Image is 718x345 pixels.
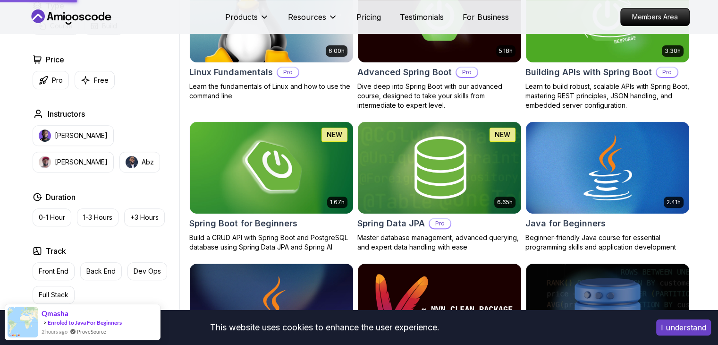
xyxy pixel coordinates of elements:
p: 1-3 Hours [83,213,112,222]
p: +3 Hours [130,213,159,222]
p: Beginner-friendly Java course for essential programming skills and application development [525,233,690,252]
button: instructor imgAbz [119,152,160,172]
img: Spring Boot for Beginners card [190,122,353,214]
a: Enroled to Java For Beginners [48,319,122,326]
p: Learn the fundamentals of Linux and how to use the command line [189,82,354,101]
p: Build a CRUD API with Spring Boot and PostgreSQL database using Spring Data JPA and Spring AI [189,233,354,252]
button: instructor img[PERSON_NAME] [33,125,114,146]
p: Learn to build robust, scalable APIs with Spring Boot, mastering REST principles, JSON handling, ... [525,82,690,110]
p: Pro [657,68,677,77]
p: Free [94,76,109,85]
a: For Business [463,11,509,23]
button: Front End [33,262,75,280]
h2: Advanced Spring Boot [357,66,452,79]
h2: Spring Boot for Beginners [189,217,297,230]
div: This website uses cookies to enhance the user experience. [7,317,642,338]
a: Pricing [356,11,381,23]
p: Resources [288,11,326,23]
p: Pro [278,68,298,77]
a: Java for Beginners card2.41hJava for BeginnersBeginner-friendly Java course for essential program... [525,121,690,252]
p: NEW [327,130,342,139]
p: Products [225,11,258,23]
p: NEW [495,130,510,139]
h2: Duration [46,191,76,203]
h2: Instructors [48,108,85,120]
button: 1-3 Hours [77,208,118,226]
h2: Price [46,54,64,65]
img: instructor img [39,156,51,168]
button: Back End [80,262,122,280]
p: [PERSON_NAME] [55,131,108,140]
span: 2 hours ago [42,328,68,336]
span: -> [42,319,47,326]
p: Pro [456,68,477,77]
span: Qmasha [42,310,68,318]
a: Members Area [620,8,690,26]
a: ProveSource [77,328,106,336]
p: Pro [52,76,63,85]
h2: Building APIs with Spring Boot [525,66,652,79]
p: Members Area [621,9,689,26]
a: Spring Boot for Beginners card1.67hNEWSpring Boot for BeginnersBuild a CRUD API with Spring Boot ... [189,121,354,252]
p: Front End [39,267,68,276]
p: Dev Ops [134,267,161,276]
button: Dev Ops [127,262,167,280]
h2: Linux Fundamentals [189,66,273,79]
p: 5.18h [499,47,513,55]
p: 3.30h [665,47,681,55]
img: instructor img [126,156,138,168]
a: Spring Data JPA card6.65hNEWSpring Data JPAProMaster database management, advanced querying, and ... [357,121,522,252]
button: Free [75,71,115,89]
button: instructor img[PERSON_NAME] [33,152,114,172]
p: Dive deep into Spring Boot with our advanced course, designed to take your skills from intermedia... [357,82,522,110]
button: 0-1 Hour [33,208,71,226]
p: 0-1 Hour [39,213,65,222]
h2: Java for Beginners [525,217,606,230]
h2: Track [46,245,66,257]
p: 6.00h [329,47,345,55]
p: Master database management, advanced querying, and expert data handling with ease [357,233,522,252]
button: Full Stack [33,286,75,304]
img: Java for Beginners card [526,122,689,214]
button: Resources [288,11,338,30]
button: Pro [33,71,69,89]
p: Full Stack [39,290,68,300]
p: Abz [142,157,154,167]
p: [PERSON_NAME] [55,157,108,167]
a: Testimonials [400,11,444,23]
img: instructor img [39,129,51,142]
p: 1.67h [330,198,345,206]
p: 6.65h [497,198,513,206]
h2: Spring Data JPA [357,217,425,230]
p: Pro [430,219,450,228]
p: 2.41h [667,198,681,206]
p: Back End [86,267,116,276]
button: Products [225,11,269,30]
button: Accept cookies [656,319,711,336]
img: Spring Data JPA card [358,122,521,214]
button: +3 Hours [124,208,165,226]
img: provesource social proof notification image [8,307,38,337]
